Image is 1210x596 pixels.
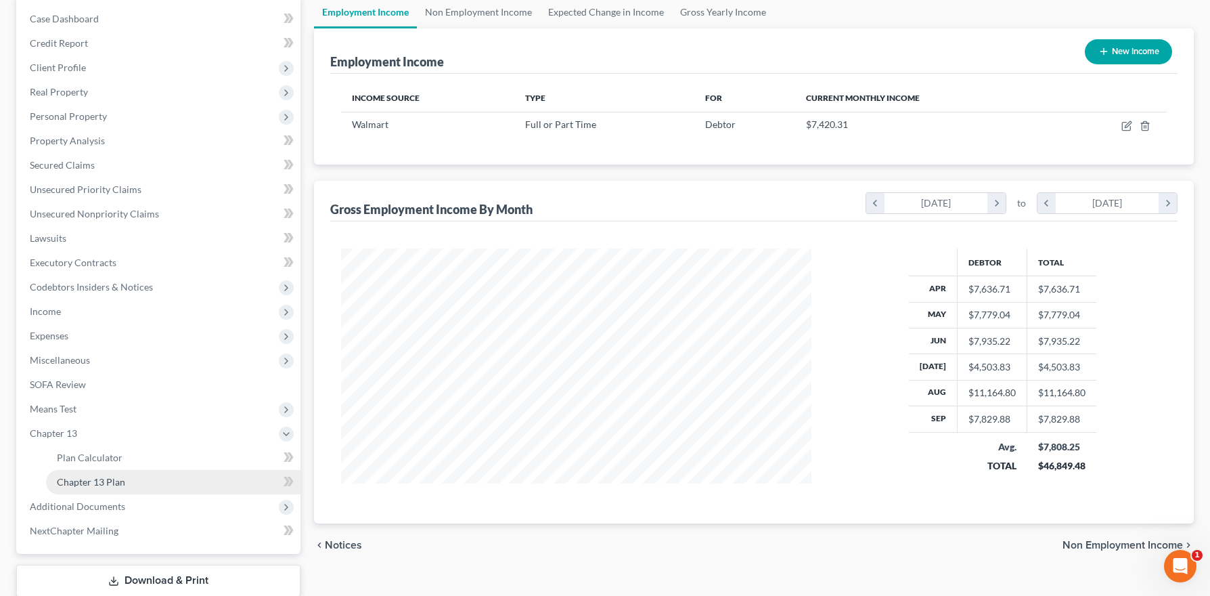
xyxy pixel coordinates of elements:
[1164,550,1196,582] iframe: Intercom live chat
[705,119,736,130] span: Debtor
[30,379,86,390] span: SOFA Review
[958,249,1027,276] th: Debtor
[705,93,722,103] span: For
[19,372,300,397] a: SOFA Review
[30,37,88,49] span: Credit Report
[1183,540,1194,551] i: chevron_right
[30,257,116,268] span: Executory Contracts
[30,501,125,512] span: Additional Documents
[19,202,300,226] a: Unsecured Nonpriority Claims
[19,129,300,153] a: Property Analysis
[30,330,68,341] span: Expenses
[1027,380,1097,406] td: $11,164.80
[330,54,444,70] div: Employment Income
[30,427,77,439] span: Chapter 13
[30,208,159,219] span: Unsecured Nonpriority Claims
[30,403,76,414] span: Means Test
[19,251,300,275] a: Executory Contracts
[1056,193,1159,213] div: [DATE]
[968,440,1016,454] div: Avg.
[19,31,300,56] a: Credit Report
[909,328,958,354] th: Jun
[1159,193,1177,213] i: chevron_right
[19,7,300,31] a: Case Dashboard
[1192,550,1203,561] span: 1
[330,201,533,217] div: Gross Employment Income By Month
[909,406,958,432] th: Sep
[1038,459,1086,473] div: $46,849.48
[352,93,420,103] span: Income Source
[909,380,958,406] th: Aug
[909,302,958,328] th: May
[352,119,388,130] span: Walmart
[525,93,545,103] span: Type
[1085,39,1172,64] button: New Income
[30,62,86,73] span: Client Profile
[19,519,300,543] a: NextChapter Mailing
[806,93,920,103] span: Current Monthly Income
[968,282,1016,296] div: $7,636.71
[30,354,90,366] span: Miscellaneous
[968,308,1016,322] div: $7,779.04
[884,193,988,213] div: [DATE]
[19,177,300,202] a: Unsecured Priority Claims
[1017,196,1026,210] span: to
[1027,249,1097,276] th: Total
[1027,328,1097,354] td: $7,935.22
[30,110,107,122] span: Personal Property
[19,153,300,177] a: Secured Claims
[968,459,1016,473] div: TOTAL
[1027,354,1097,380] td: $4,503.83
[30,232,66,244] span: Lawsuits
[1038,440,1086,454] div: $7,808.25
[1062,540,1194,551] button: Non Employment Income chevron_right
[806,119,848,130] span: $7,420.31
[57,476,125,488] span: Chapter 13 Plan
[30,13,99,24] span: Case Dashboard
[30,159,95,171] span: Secured Claims
[30,86,88,98] span: Real Property
[30,135,105,146] span: Property Analysis
[968,360,1016,374] div: $4,503.83
[1062,540,1183,551] span: Non Employment Income
[1037,193,1056,213] i: chevron_left
[1027,406,1097,432] td: $7,829.88
[314,540,325,551] i: chevron_left
[30,184,141,195] span: Unsecured Priority Claims
[57,452,122,463] span: Plan Calculator
[19,226,300,251] a: Lawsuits
[46,446,300,470] a: Plan Calculator
[968,335,1016,348] div: $7,935.22
[1027,302,1097,328] td: $7,779.04
[1027,276,1097,302] td: $7,636.71
[325,540,362,551] span: Notices
[314,540,362,551] button: chevron_left Notices
[525,119,596,130] span: Full or Part Time
[968,412,1016,426] div: $7,829.88
[968,386,1016,400] div: $11,164.80
[30,525,118,536] span: NextChapter Mailing
[866,193,884,213] i: chevron_left
[987,193,1006,213] i: chevron_right
[909,354,958,380] th: [DATE]
[30,281,153,293] span: Codebtors Insiders & Notices
[30,305,61,317] span: Income
[46,470,300,494] a: Chapter 13 Plan
[909,276,958,302] th: Apr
